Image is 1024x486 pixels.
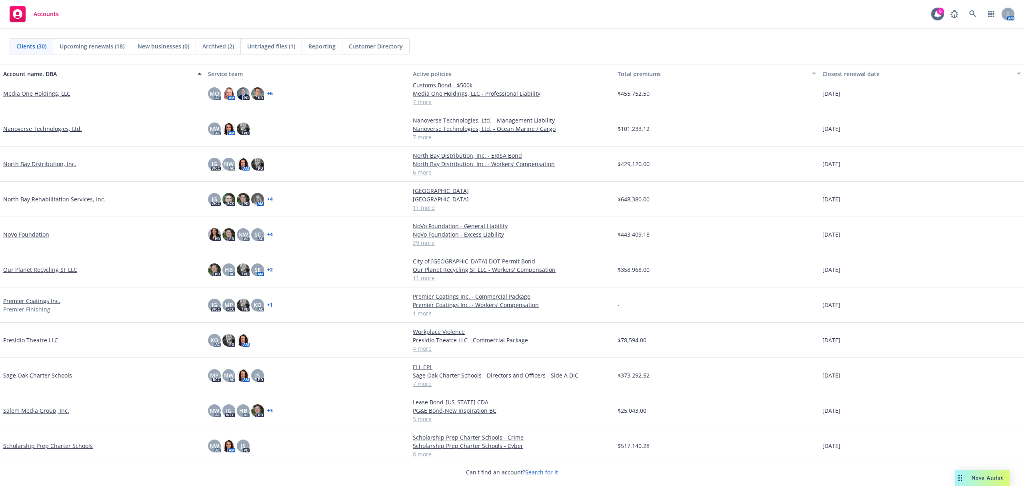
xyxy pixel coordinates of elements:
[222,193,235,206] img: photo
[34,11,59,17] span: Accounts
[413,265,611,274] a: Our Planet Recycling SF LLC - Workers' Compensation
[410,64,614,83] button: Active policies
[255,371,260,380] span: JS
[3,442,93,450] a: Scholarship Prep Charter Schools
[618,265,650,274] span: $358,968.00
[267,267,273,272] a: + 2
[308,42,336,50] span: Reporting
[237,158,250,171] img: photo
[822,406,840,415] span: [DATE]
[413,327,611,336] a: Workplace Violence
[413,433,611,442] a: Scholarship Prep Charter Schools - Crime
[413,363,611,371] a: ELL EPL
[237,263,250,276] img: photo
[222,87,235,100] img: photo
[349,42,403,50] span: Customer Directory
[822,125,840,133] span: [DATE]
[822,195,840,203] span: [DATE]
[254,265,261,274] span: SE
[822,89,840,98] span: [DATE]
[618,371,650,380] span: $373,292.52
[222,440,235,452] img: photo
[618,125,650,133] span: $101,233.12
[618,89,650,98] span: $455,752.50
[237,87,250,100] img: photo
[822,336,840,344] span: [DATE]
[618,160,650,168] span: $429,120.00
[210,442,219,450] span: NW
[413,133,611,141] a: 7 more
[413,239,611,247] a: 29 more
[413,344,611,353] a: 4 more
[965,6,981,22] a: Search
[413,406,611,415] a: PG&E Bond-New Inspiration BC
[3,160,76,168] a: North Bay Distribution, Inc.
[3,305,50,313] span: Premier Finishing
[413,222,611,230] a: NoVo Foundation - General Liability
[3,70,193,78] div: Account name, DBA
[413,151,611,160] a: North Bay Distribution, Inc. - ERISA Bond
[267,408,273,413] a: + 3
[222,228,235,241] img: photo
[413,380,611,388] a: 7 more
[251,87,264,100] img: photo
[224,301,233,309] span: MP
[618,301,620,309] span: -
[237,193,250,206] img: photo
[254,301,262,309] span: KO
[822,442,840,450] span: [DATE]
[822,301,840,309] span: [DATE]
[822,160,840,168] span: [DATE]
[819,64,1024,83] button: Closest renewal date
[6,3,62,25] a: Accounts
[413,195,611,203] a: [GEOGRAPHIC_DATA]
[413,292,611,301] a: Premier Coatings Inc. - Commercial Package
[60,42,124,50] span: Upcoming renewals (18)
[212,301,217,309] span: JG
[3,265,77,274] a: Our Planet Recycling SF LLC
[210,336,218,344] span: KO
[937,8,944,15] div: 6
[226,406,232,415] span: JG
[225,265,233,274] span: HB
[210,89,219,98] span: MQ
[3,230,49,239] a: NoVo Foundation
[413,230,611,239] a: NoVo Foundation - Excess Liability
[202,42,234,50] span: Archived (2)
[822,371,840,380] span: [DATE]
[254,230,261,239] span: SC
[413,203,611,212] a: 11 more
[413,442,611,450] a: Scholarship Prep Charter Schools - Cyber
[222,123,235,135] img: photo
[413,70,611,78] div: Active policies
[237,123,250,135] img: photo
[618,230,650,239] span: $443,409.18
[251,404,264,417] img: photo
[822,265,840,274] span: [DATE]
[413,89,611,98] a: Media One Holdings, LLC - Professional Liability
[413,187,611,195] a: [GEOGRAPHIC_DATA]
[210,125,219,133] span: NW
[413,116,611,125] a: Nanoverse Technologies, Ltd. - Management Liability
[210,371,219,380] span: MP
[413,336,611,344] a: Presidio Theatre LLC - Commercial Package
[413,160,611,168] a: North Bay Distribution, Inc. - Workers' Compensation
[3,297,60,305] a: Premier Coatings Inc.
[247,42,295,50] span: Untriaged files (1)
[413,274,611,282] a: 11 more
[224,160,234,168] span: NW
[267,303,273,307] a: + 1
[413,450,611,458] a: 8 more
[822,230,840,239] span: [DATE]
[208,228,221,241] img: photo
[614,64,819,83] button: Total premiums
[618,406,646,415] span: $25,043.00
[618,442,650,450] span: $517,140.28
